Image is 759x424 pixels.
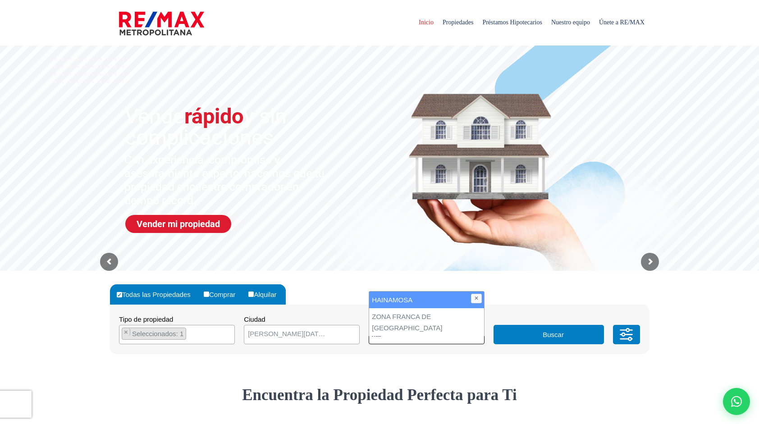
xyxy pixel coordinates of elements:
span: × [124,328,128,336]
li: ZONA FRANCA DE [GEOGRAPHIC_DATA] [369,308,484,336]
span: × [347,331,351,339]
label: Alquilar [246,284,285,305]
span: Propiedades [438,9,478,36]
input: Alquilar [248,292,254,297]
span: rápido [184,104,244,128]
label: Comprar [201,284,244,305]
sr7-txt: Vende y sin complicaciones [125,105,349,148]
sr7-txt: Con experiencia, compromiso y asesoramiento experto, hacemos que tu propiedad encuentre comprador... [124,153,331,207]
span: Seleccionados: 1 [131,330,186,337]
button: Buscar [494,325,604,344]
textarea: Search [119,325,124,345]
span: Tipo de propiedad [119,315,173,323]
button: Remove item [122,328,130,336]
span: Nuestro equipo [547,9,594,36]
strong: Encuentra la Propiedad Perfecta para Ti [242,386,517,404]
input: Comprar [204,292,209,297]
span: Préstamos Hipotecarios [478,9,547,36]
span: SANTO DOMINGO ESTE [244,328,337,340]
img: remax-metropolitana-logo [119,10,204,37]
button: Remove all items [338,328,351,342]
span: × [225,328,229,336]
li: HAINAMOSA [369,292,484,308]
button: ✕ [471,294,482,303]
span: SANTO DOMINGO ESTE [244,325,360,344]
span: Inicio [414,9,438,36]
button: Remove all items [225,328,230,337]
label: Todas las Propiedades [114,284,200,305]
a: Vender mi propiedad [125,215,231,233]
li: APARTAMENTO [122,328,186,340]
span: Únete a RE/MAX [594,9,649,36]
input: Todas las Propiedades [117,292,122,297]
span: Ciudad [244,315,265,323]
